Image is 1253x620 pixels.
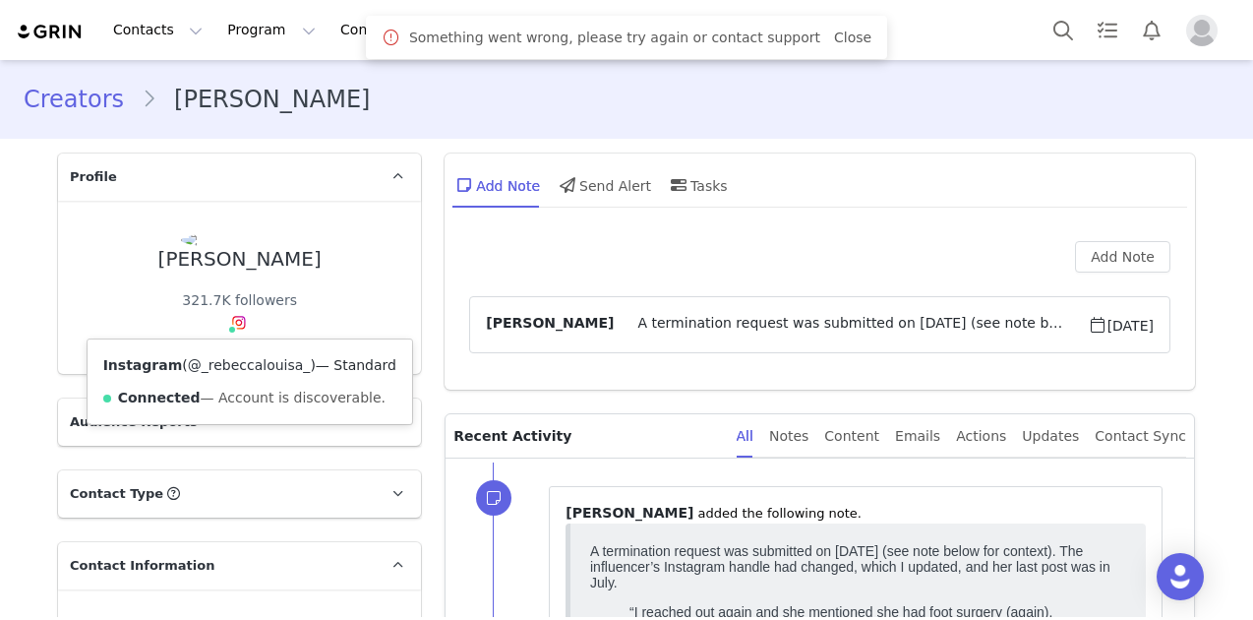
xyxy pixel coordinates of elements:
[769,414,808,459] div: Notes
[1042,8,1085,52] button: Search
[437,8,549,52] a: Community
[70,556,214,576] span: Contact Information
[70,484,163,504] span: Contact Type
[956,414,1006,459] div: Actions
[188,357,311,373] a: @_rebeccalouisa_
[8,8,544,55] p: A termination request was submitted on [DATE] (see note below for context). The influencer’s Inst...
[452,161,540,209] div: Add Note
[566,505,693,521] span: [PERSON_NAME]
[1174,15,1237,46] button: Profile
[1086,8,1129,52] a: Tasks
[1088,313,1154,337] span: [DATE]
[316,357,396,373] span: — Standard
[103,357,183,373] strong: Instagram
[118,390,201,405] strong: Connected
[556,161,651,209] div: Send Alert
[70,167,117,187] span: Profile
[895,414,940,459] div: Emails
[667,161,728,209] div: Tasks
[101,8,214,52] button: Contacts
[24,82,142,117] a: Creators
[486,313,614,337] span: [PERSON_NAME]
[737,414,753,459] div: All
[201,390,386,405] span: — Account is discoverable.
[70,412,198,432] span: Audience Reports
[328,8,436,52] button: Content
[16,23,85,41] img: grin logo
[409,28,820,48] span: Something went wrong, please try again or contact support
[453,414,720,458] p: Recent Activity
[231,315,247,331] img: instagram.svg
[158,248,322,271] div: [PERSON_NAME]
[1075,241,1170,273] button: Add Note
[182,290,297,311] div: 321.7K followers
[614,313,1087,337] span: A termination request was submitted on [DATE] (see note below for context). The influencer’s Inst...
[1095,414,1186,459] div: Contact Sync
[1157,553,1204,600] div: Open Intercom Messenger
[181,232,299,248] img: 18f4b10c-6502-477a-aa07-89a7c4f000d7.jpg
[834,30,871,45] a: Close
[824,414,879,459] div: Content
[215,8,328,52] button: Program
[1022,414,1079,459] div: Updates
[182,357,316,373] span: ( )
[47,69,505,163] p: “I reached out again and she mentioned she had foot surgery (again), which she had also cited bac...
[1130,8,1173,52] button: Notifications
[566,503,1146,524] p: ⁨ ⁩ ⁨added⁩ the following note.
[1186,15,1218,46] img: placeholder-profile.jpg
